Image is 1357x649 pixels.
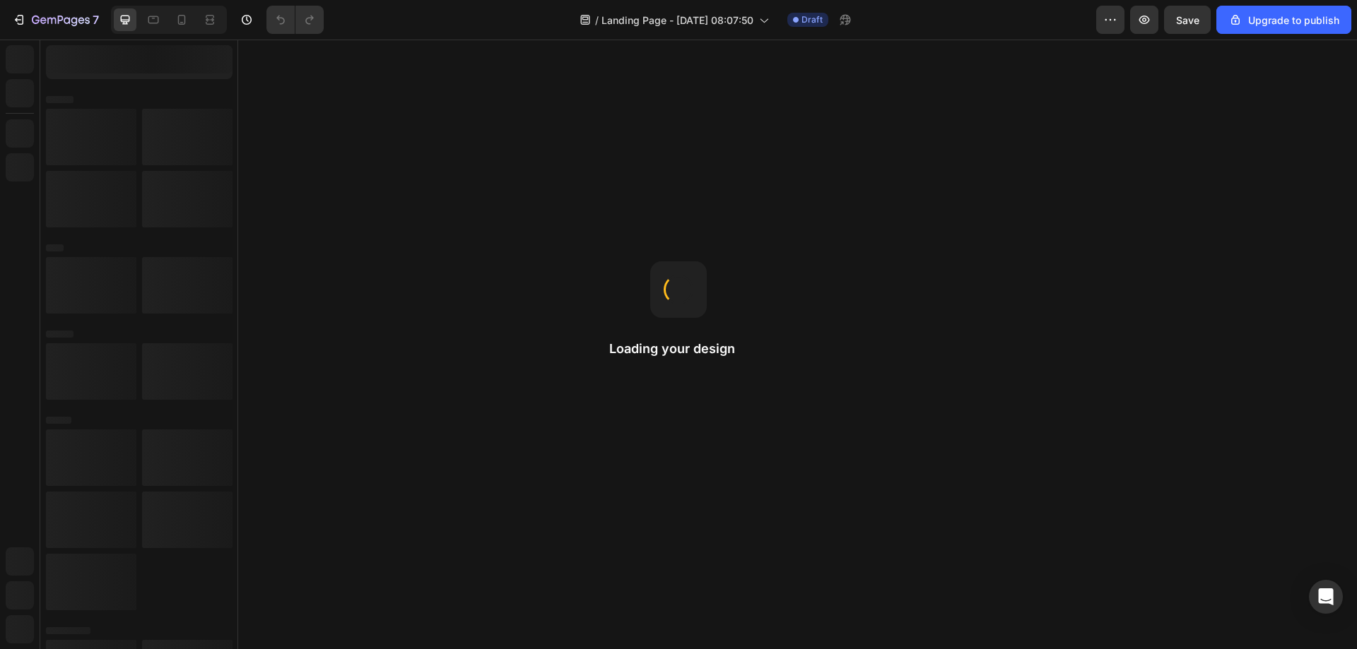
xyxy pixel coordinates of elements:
p: 7 [93,11,99,28]
div: Upgrade to publish [1228,13,1339,28]
span: Draft [801,13,823,26]
div: Undo/Redo [266,6,324,34]
button: 7 [6,6,105,34]
div: Open Intercom Messenger [1309,580,1343,614]
span: Landing Page - [DATE] 08:07:50 [601,13,753,28]
span: Save [1176,14,1199,26]
span: / [595,13,599,28]
h2: Loading your design [609,340,748,357]
button: Upgrade to publish [1216,6,1351,34]
button: Save [1164,6,1211,34]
